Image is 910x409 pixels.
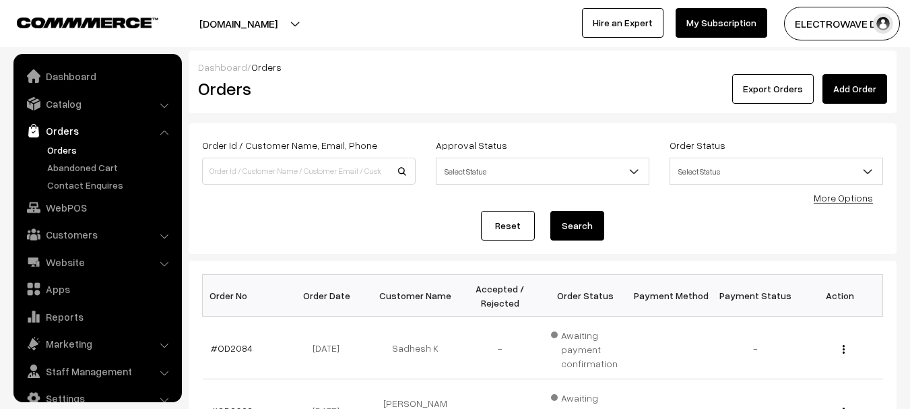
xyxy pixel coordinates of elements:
[17,359,177,383] a: Staff Management
[550,211,604,241] button: Search
[543,275,628,317] th: Order Status
[732,74,814,104] button: Export Orders
[198,78,414,99] h2: Orders
[457,317,542,379] td: -
[670,138,725,152] label: Order Status
[17,18,158,28] img: COMMMERCE
[551,325,620,371] span: Awaiting payment confirmation
[436,158,649,185] span: Select Status
[288,275,372,317] th: Order Date
[798,275,882,317] th: Action
[17,195,177,220] a: WebPOS
[436,160,649,183] span: Select Status
[582,8,663,38] a: Hire an Expert
[202,158,416,185] input: Order Id / Customer Name / Customer Email / Customer Phone
[670,158,883,185] span: Select Status
[372,275,457,317] th: Customer Name
[198,60,887,74] div: /
[713,275,798,317] th: Payment Status
[457,275,542,317] th: Accepted / Rejected
[44,178,177,192] a: Contact Enquires
[198,61,247,73] a: Dashboard
[873,13,893,34] img: user
[17,13,135,30] a: COMMMERCE
[814,192,873,203] a: More Options
[436,138,507,152] label: Approval Status
[44,143,177,157] a: Orders
[44,160,177,175] a: Abandoned Cart
[670,160,882,183] span: Select Status
[203,275,288,317] th: Order No
[784,7,900,40] button: ELECTROWAVE DE…
[17,277,177,301] a: Apps
[17,332,177,356] a: Marketing
[843,345,845,354] img: Menu
[713,317,798,379] td: -
[288,317,372,379] td: [DATE]
[17,92,177,116] a: Catalog
[628,275,713,317] th: Payment Method
[17,119,177,143] a: Orders
[822,74,887,104] a: Add Order
[372,317,457,379] td: Sadhesh K
[676,8,767,38] a: My Subscription
[17,250,177,274] a: Website
[17,305,177,329] a: Reports
[481,211,535,241] a: Reset
[251,61,282,73] span: Orders
[17,64,177,88] a: Dashboard
[152,7,325,40] button: [DOMAIN_NAME]
[211,342,253,354] a: #OD2084
[17,222,177,247] a: Customers
[202,138,377,152] label: Order Id / Customer Name, Email, Phone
